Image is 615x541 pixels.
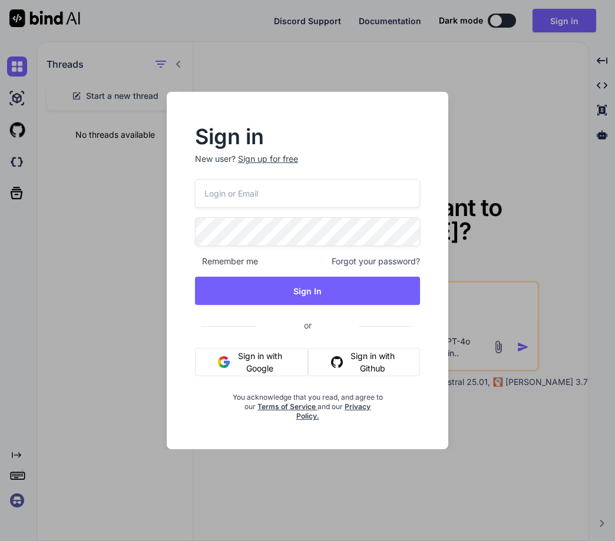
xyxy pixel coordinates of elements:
div: Sign up for free [238,153,298,165]
button: Sign in with Google [195,348,309,376]
button: Sign in with Github [308,348,420,376]
img: github [331,356,343,368]
h2: Sign in [195,127,421,146]
p: New user? [195,153,421,179]
input: Login or Email [195,179,421,208]
img: google [218,356,230,368]
span: Forgot your password? [332,255,420,267]
span: or [257,311,359,340]
div: You acknowledge that you read, and agree to our and our [233,386,383,421]
button: Sign In [195,277,421,305]
a: Privacy Policy. [296,402,371,420]
a: Terms of Service [257,402,318,411]
span: Remember me [195,255,258,267]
